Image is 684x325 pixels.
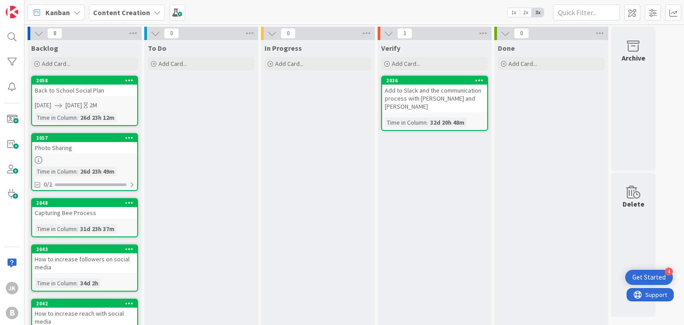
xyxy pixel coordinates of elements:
span: 0/2 [44,180,52,189]
div: B [6,307,18,319]
div: Delete [623,199,644,209]
div: 2043 [32,245,137,253]
div: 2036 [386,77,487,84]
span: [DATE] [65,101,82,110]
span: Add Card... [159,60,187,68]
div: 2043How to increase followers on social media [32,245,137,273]
div: Add to Slack and the communication process with [PERSON_NAME] and [PERSON_NAME] [382,85,487,112]
span: To Do [148,44,167,53]
input: Quick Filter... [553,4,620,20]
div: Get Started [632,273,666,282]
div: 2058 [32,77,137,85]
span: 1x [508,8,520,17]
div: 2058Back to School Social Plan [32,77,137,96]
div: Time in Column [35,167,77,176]
span: 0 [514,28,529,39]
div: 2048Capturing Bee Process [32,199,137,219]
div: Photo Sharing [32,142,137,154]
div: 4 [665,268,673,276]
span: 8 [47,28,62,39]
div: JK [6,282,18,294]
span: 0 [281,28,296,39]
div: 2048 [36,200,137,206]
div: 2036 [382,77,487,85]
span: : [77,278,78,288]
div: Time in Column [35,278,77,288]
a: 2048Capturing Bee ProcessTime in Column:31d 23h 37m [31,198,138,237]
span: Done [498,44,515,53]
div: Back to School Social Plan [32,85,137,96]
div: Archive [622,53,645,63]
a: 2043How to increase followers on social mediaTime in Column:34d 2h [31,244,138,292]
a: 2057Photo SharingTime in Column:26d 23h 49m0/2 [31,133,138,191]
span: Add Card... [392,60,420,68]
img: Visit kanbanzone.com [6,6,18,18]
span: Add Card... [42,60,70,68]
span: Kanban [45,7,70,18]
div: Capturing Bee Process [32,207,137,219]
a: 2058Back to School Social Plan[DATE][DATE]2MTime in Column:26d 23h 12m [31,76,138,126]
div: Open Get Started checklist, remaining modules: 4 [625,270,673,285]
div: Time in Column [385,118,427,127]
span: [DATE] [35,101,51,110]
span: Add Card... [509,60,537,68]
span: Backlog [31,44,58,53]
div: 2057 [36,135,137,141]
div: 2M [90,101,97,110]
span: In Progress [265,44,302,53]
span: 2x [520,8,532,17]
div: 2048 [32,199,137,207]
span: Support [19,1,41,12]
div: 31d 23h 37m [78,224,117,234]
span: : [77,224,78,234]
span: : [77,167,78,176]
div: Time in Column [35,113,77,122]
div: 2042 [36,301,137,307]
div: Time in Column [35,224,77,234]
b: Content Creation [93,8,150,17]
div: 34d 2h [78,278,101,288]
div: 2043 [36,246,137,252]
div: 2036Add to Slack and the communication process with [PERSON_NAME] and [PERSON_NAME] [382,77,487,112]
span: Verify [381,44,400,53]
span: : [77,113,78,122]
span: Add Card... [275,60,304,68]
a: 2036Add to Slack and the communication process with [PERSON_NAME] and [PERSON_NAME]Time in Column... [381,76,488,131]
span: 3x [532,8,544,17]
div: 26d 23h 49m [78,167,117,176]
div: 26d 23h 12m [78,113,117,122]
div: 2057Photo Sharing [32,134,137,154]
div: 2057 [32,134,137,142]
div: How to increase followers on social media [32,253,137,273]
div: 2042 [32,300,137,308]
div: 2058 [36,77,137,84]
span: 0 [164,28,179,39]
div: 32d 20h 48m [428,118,467,127]
span: 1 [397,28,412,39]
span: : [427,118,428,127]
